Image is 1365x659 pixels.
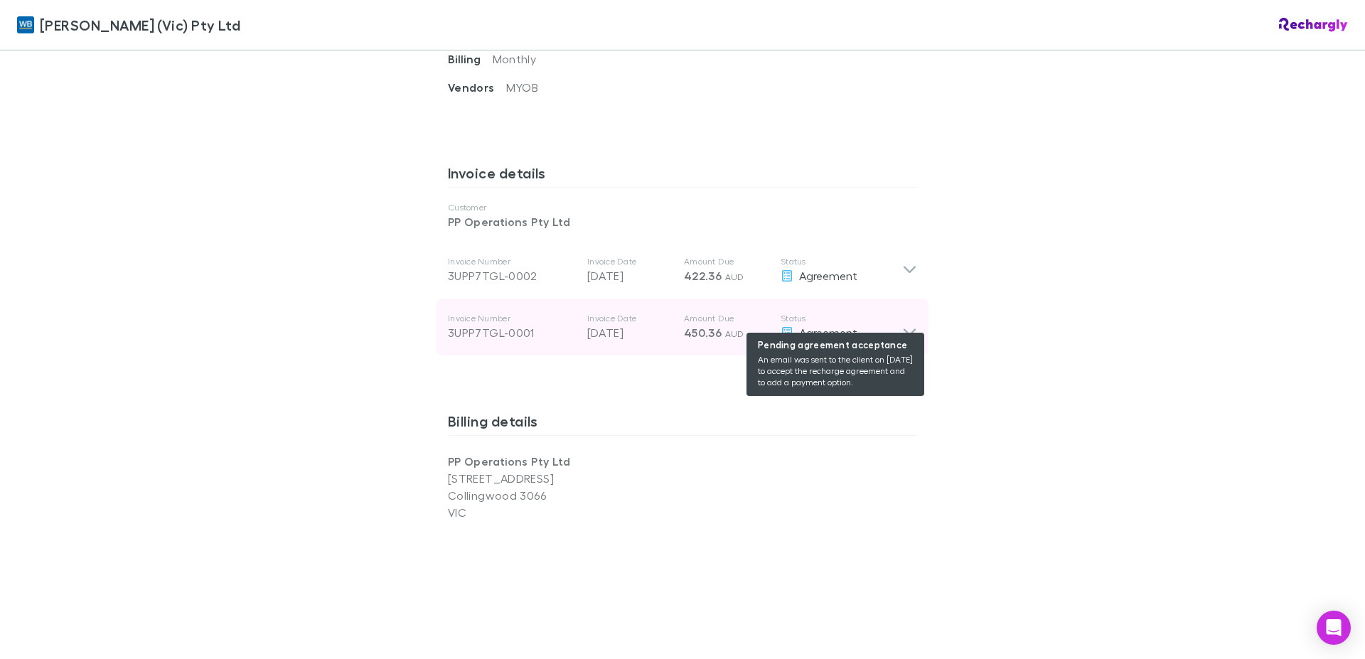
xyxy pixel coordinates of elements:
[684,256,769,267] p: Amount Due
[781,256,902,267] p: Status
[684,269,722,283] span: 422.36
[448,313,576,324] p: Invoice Number
[40,14,240,36] span: [PERSON_NAME] (Vic) Pty Ltd
[448,324,576,341] div: 3UPP7TGL-0001
[448,412,917,435] h3: Billing details
[448,504,682,521] p: VIC
[587,256,673,267] p: Invoice Date
[448,80,506,95] span: Vendors
[684,326,722,340] span: 450.36
[448,453,682,470] p: PP Operations Pty Ltd
[448,470,682,487] p: [STREET_ADDRESS]
[448,256,576,267] p: Invoice Number
[799,326,857,339] span: Agreement
[725,272,744,282] span: AUD
[725,328,744,339] span: AUD
[1279,18,1348,32] img: Rechargly Logo
[506,80,538,94] span: MYOB
[493,52,537,65] span: Monthly
[448,213,917,230] p: PP Operations Pty Ltd
[684,313,769,324] p: Amount Due
[17,16,34,33] img: William Buck (Vic) Pty Ltd's Logo
[1317,611,1351,645] div: Open Intercom Messenger
[448,202,917,213] p: Customer
[437,299,928,355] div: Invoice Number3UPP7TGL-0001Invoice Date[DATE]Amount Due450.36 AUDStatus
[587,324,673,341] p: [DATE]
[587,267,673,284] p: [DATE]
[587,313,673,324] p: Invoice Date
[448,164,917,187] h3: Invoice details
[448,52,493,66] span: Billing
[448,267,576,284] div: 3UPP7TGL-0002
[448,487,682,504] p: Collingwood 3066
[799,269,857,282] span: Agreement
[437,242,928,299] div: Invoice Number3UPP7TGL-0002Invoice Date[DATE]Amount Due422.36 AUDStatusAgreement
[781,313,902,324] p: Status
